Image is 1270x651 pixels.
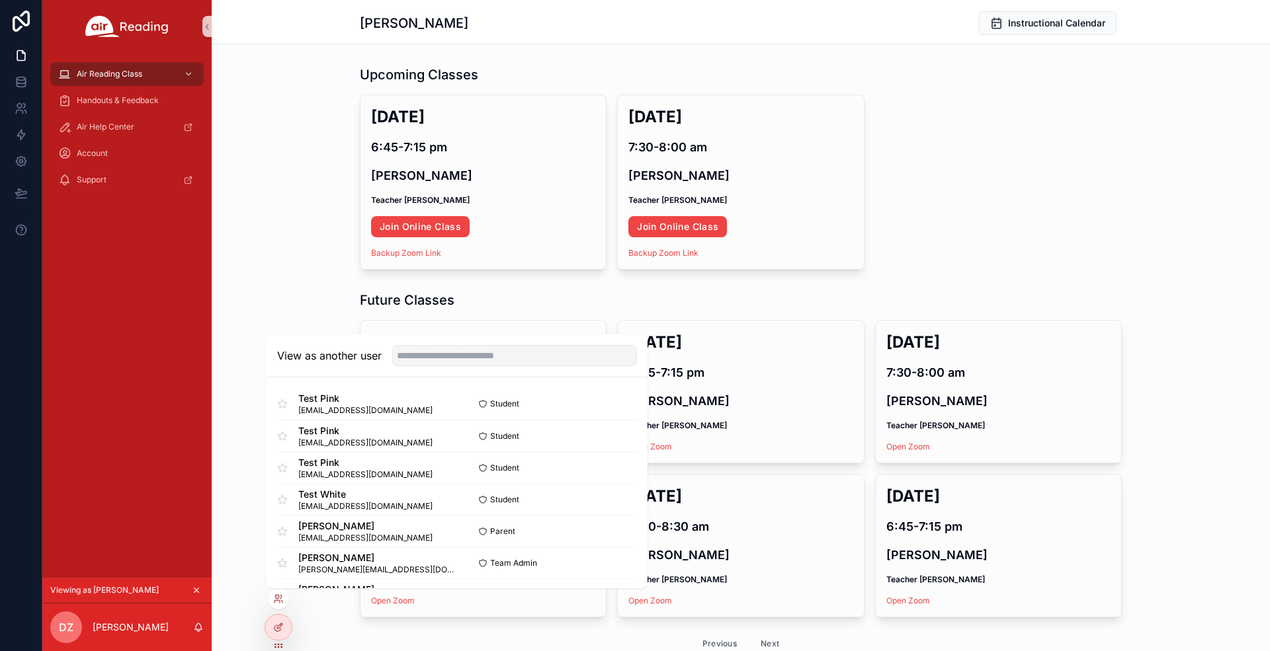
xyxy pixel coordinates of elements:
span: Support [77,174,106,185]
a: Open Zoom [628,595,672,605]
strong: Teacher [PERSON_NAME] [628,195,727,205]
a: Account [50,141,204,165]
strong: Teacher [PERSON_NAME] [371,195,470,205]
span: [EMAIL_ADDRESS][DOMAIN_NAME] [298,500,433,511]
span: Air Help Center [77,122,134,132]
a: Join Online Class [371,216,470,237]
span: Test White [298,487,433,500]
a: Backup Zoom Link [628,248,698,258]
h4: 7:30-8:00 am [886,364,1111,381]
a: Air Help Center [50,115,204,139]
span: [PERSON_NAME] [298,519,433,532]
span: Student [490,462,519,473]
span: Instructional Calendar [1008,17,1105,30]
h4: [PERSON_NAME] [628,546,853,564]
span: [EMAIL_ADDRESS][DOMAIN_NAME] [298,405,433,416]
span: Air Reading Class [77,69,142,79]
h4: 6:45-7:15 pm [886,517,1111,535]
span: Account [77,148,108,159]
h1: Upcoming Classes [360,65,478,84]
span: [PERSON_NAME] [298,551,457,564]
h4: 7:30-8:00 am [628,138,853,156]
span: Test Pink [298,392,433,405]
h4: [PERSON_NAME] [371,167,595,184]
h1: Future Classes [360,291,454,309]
span: Student [490,430,519,441]
span: [PERSON_NAME] [298,582,457,595]
button: Instructional Calendar [978,11,1117,35]
a: Backup Zoom Link [371,248,441,258]
span: Student [490,399,519,409]
h2: [DATE] [371,331,595,353]
img: App logo [85,16,169,37]
span: Test Pink [298,424,433,437]
div: scrollable content [42,53,212,209]
strong: Teacher [PERSON_NAME] [628,420,727,430]
a: Open Zoom [886,595,930,605]
strong: Teacher [PERSON_NAME] [886,420,985,430]
span: Student [490,494,519,504]
a: Support [50,168,204,192]
h2: [DATE] [886,485,1111,507]
a: Air Reading Class [50,62,204,86]
h2: [DATE] [628,106,853,128]
span: Parent [490,525,515,536]
span: Team Admin [490,557,537,568]
h2: [DATE] [628,331,853,353]
a: Open Zoom [628,441,672,451]
h4: [PERSON_NAME] [886,546,1111,564]
h4: 6:45-7:15 pm [628,364,853,381]
h2: View as another user [277,348,382,364]
p: [PERSON_NAME] [93,621,169,634]
h4: [PERSON_NAME] [628,392,853,410]
span: Viewing as [PERSON_NAME] [50,585,159,595]
strong: Teacher [PERSON_NAME] [886,574,985,584]
span: [EMAIL_ADDRESS][DOMAIN_NAME] [298,532,433,543]
a: Open Zoom [371,595,415,605]
h1: [PERSON_NAME] [360,14,468,32]
span: [EMAIL_ADDRESS][DOMAIN_NAME] [298,437,433,447]
a: Handouts & Feedback [50,89,204,112]
h2: [DATE] [886,331,1111,353]
strong: Teacher [PERSON_NAME] [628,574,727,584]
a: Open Zoom [886,441,930,451]
h4: [PERSON_NAME] [628,167,853,184]
span: DZ [59,619,73,635]
span: [EMAIL_ADDRESS][DOMAIN_NAME] [298,469,433,479]
a: Join Online Class [628,216,727,237]
span: Test Pink [298,455,433,469]
h4: 8:00-8:30 am [628,517,853,535]
span: Handouts & Feedback [77,95,159,106]
h2: [DATE] [371,106,595,128]
h4: [PERSON_NAME] [886,392,1111,410]
h2: [DATE] [628,485,853,507]
span: [PERSON_NAME][EMAIL_ADDRESS][DOMAIN_NAME] [298,564,457,574]
h4: 6:45-7:15 pm [371,138,595,156]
